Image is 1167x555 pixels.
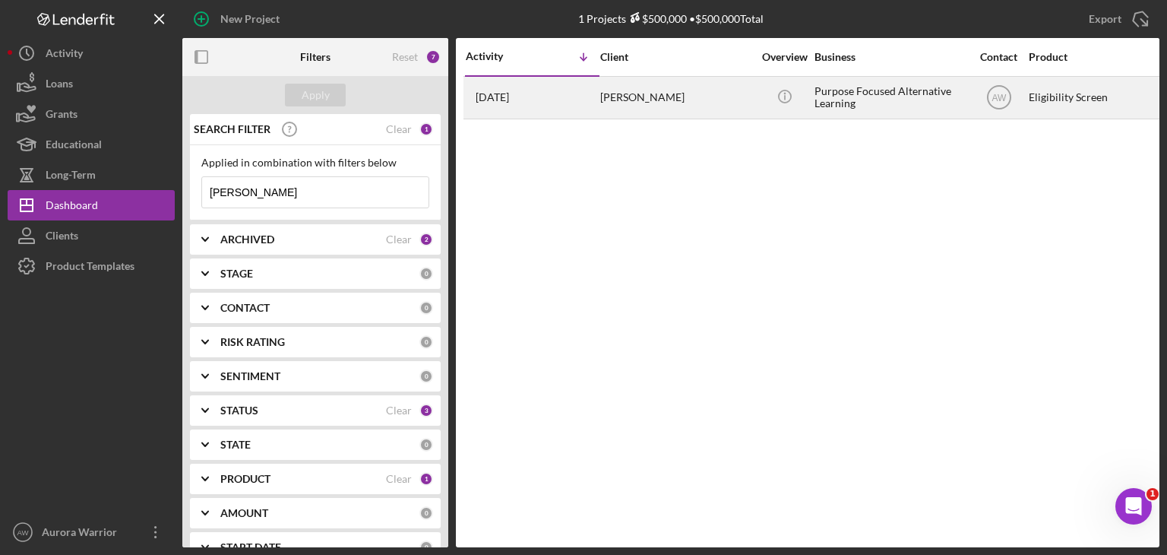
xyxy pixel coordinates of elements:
[419,506,433,520] div: 0
[46,129,102,163] div: Educational
[220,370,280,382] b: SENTIMENT
[419,301,433,315] div: 0
[814,51,966,63] div: Business
[46,220,78,255] div: Clients
[419,122,433,136] div: 1
[756,51,813,63] div: Overview
[419,541,433,554] div: 0
[1146,488,1159,500] span: 1
[1074,4,1159,34] button: Export
[302,84,330,106] div: Apply
[386,473,412,485] div: Clear
[220,404,258,417] b: STATUS
[8,517,175,547] button: AWAurora Warrior
[386,404,412,417] div: Clear
[626,12,687,25] div: $500,000
[38,517,137,551] div: Aurora Warrior
[8,160,175,190] button: Long-Term
[419,233,433,246] div: 2
[46,99,77,133] div: Grants
[1089,4,1121,34] div: Export
[600,78,752,118] div: [PERSON_NAME]
[220,233,274,246] b: ARCHIVED
[182,4,295,34] button: New Project
[285,84,346,106] button: Apply
[8,99,175,129] button: Grants
[419,404,433,417] div: 3
[8,251,175,281] button: Product Templates
[419,267,433,281] div: 0
[476,91,509,103] time: 2025-09-17 01:51
[220,302,270,314] b: CONTACT
[220,268,253,280] b: STAGE
[419,369,433,383] div: 0
[392,51,418,63] div: Reset
[220,336,285,348] b: RISK RATING
[419,438,433,452] div: 0
[220,541,281,553] b: START DATE
[46,190,98,224] div: Dashboard
[220,4,280,34] div: New Project
[8,129,175,160] button: Educational
[1115,488,1152,525] iframe: Intercom live chat
[419,335,433,349] div: 0
[46,160,96,194] div: Long-Term
[220,473,270,485] b: PRODUCT
[600,51,752,63] div: Client
[8,68,175,99] button: Loans
[578,12,764,25] div: 1 Projects • $500,000 Total
[46,38,83,72] div: Activity
[8,190,175,220] button: Dashboard
[201,157,429,169] div: Applied in combination with filters below
[425,49,441,65] div: 7
[419,472,433,486] div: 1
[46,251,134,285] div: Product Templates
[8,220,175,251] button: Clients
[220,507,268,519] b: AMOUNT
[814,78,966,118] div: Purpose Focused Alternative Learning
[8,38,175,68] button: Activity
[970,51,1027,63] div: Contact
[300,51,330,63] b: Filters
[220,439,251,451] b: STATE
[386,233,412,246] div: Clear
[386,123,412,135] div: Clear
[17,528,29,537] text: AW
[194,123,270,135] b: SEARCH FILTER
[46,68,73,103] div: Loans
[466,50,533,62] div: Activity
[991,93,1007,103] text: AW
